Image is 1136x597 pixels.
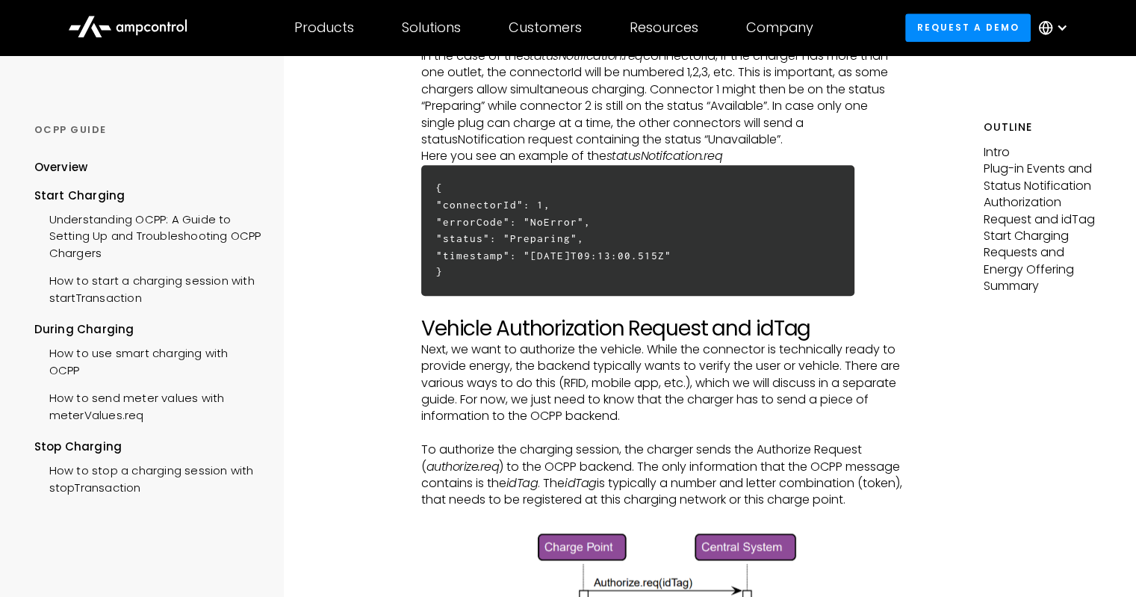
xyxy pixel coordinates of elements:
[421,509,903,525] p: ‍
[294,19,354,36] div: Products
[630,19,698,36] div: Resources
[746,19,813,36] div: Company
[34,265,261,310] a: How to start a charging session with startTransaction
[984,144,1102,161] p: Intro
[34,123,261,137] div: OCPP GUIDE
[984,120,1102,135] h5: Outline
[34,383,261,427] a: How to send meter values with meterValues.req
[984,228,1102,278] p: Start Charging Requests and Energy Offering
[509,19,582,36] div: Customers
[421,165,855,296] h6: { "connectorId": 1, "errorCode": "NoError", "status": "Preparing", "timestamp": "[DATE]T09:13:00....
[984,278,1102,294] p: Summary
[421,442,903,509] p: To authorize the charging session, the charger sends the Authorize Request ( ) to the OCPP backen...
[421,425,903,442] p: ‍
[984,161,1102,194] p: Plug-in Events and Status Notification
[565,474,597,492] em: idTag
[421,316,903,341] h2: Vehicle Authorization Request and idTag
[34,188,261,204] div: Start Charging
[421,148,903,164] p: Here you see an example of the ‍
[34,321,261,338] div: During Charging
[905,13,1031,41] a: Request a demo
[34,338,261,383] a: How to use smart charging with OCPP
[34,455,261,500] a: How to stop a charging session with stopTransaction
[421,341,903,425] p: Next, we want to authorize the vehicle. While the connector is technically ready to provide energ...
[524,47,643,64] em: StatusNotification.req
[34,159,88,176] div: Overview
[606,147,723,164] em: statusNotifcation.req
[426,458,500,475] em: authorize.req
[34,159,88,187] a: Overview
[402,19,461,36] div: Solutions
[421,48,903,148] p: In the case of the connectorId, if the charger has more than one outlet, the connectorId will be ...
[34,439,261,455] div: Stop Charging
[984,194,1102,228] p: Authorization Request and idTag
[34,204,261,265] a: Understanding OCPP: A Guide to Setting Up and Troubleshooting OCPP Chargers
[421,300,903,316] p: ‍
[506,474,538,492] em: idTag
